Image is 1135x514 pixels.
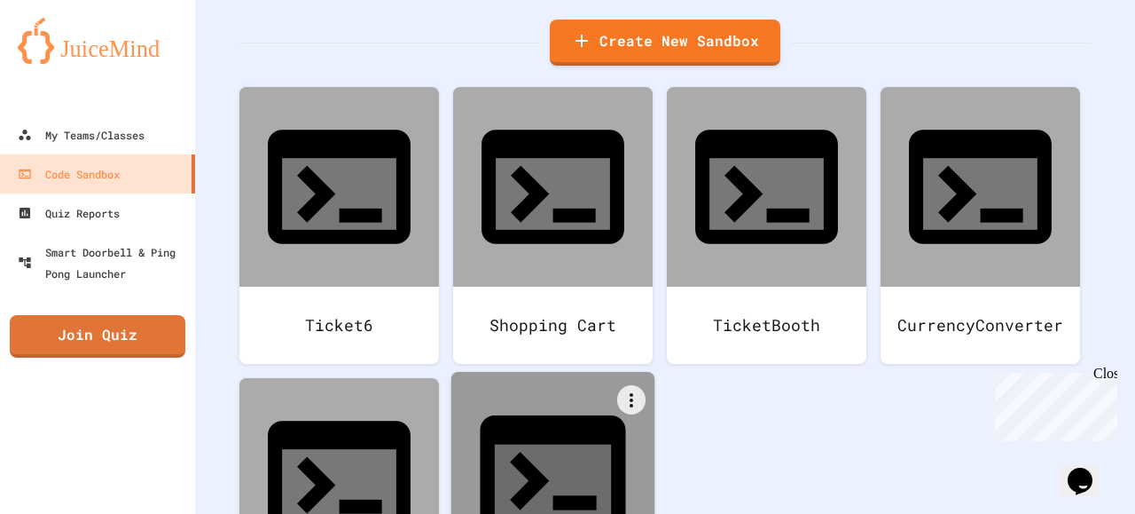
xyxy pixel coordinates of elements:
[453,287,653,364] div: Shopping Cart
[550,20,780,66] a: Create New Sandbox
[18,18,177,64] img: logo-orange.svg
[881,287,1080,364] div: CurrencyConverter
[239,87,439,364] a: Ticket6
[239,287,439,364] div: Ticket6
[1061,443,1117,496] iframe: chat widget
[667,87,866,364] a: TicketBooth
[10,315,185,358] a: Join Quiz
[18,163,120,185] div: Code Sandbox
[18,124,145,146] div: My Teams/Classes
[18,241,188,284] div: Smart Doorbell & Ping Pong Launcher
[18,202,120,224] div: Quiz Reports
[7,7,122,113] div: Chat with us now!Close
[453,87,653,364] a: Shopping Cart
[667,287,866,364] div: TicketBooth
[988,366,1117,441] iframe: chat widget
[881,87,1080,364] a: CurrencyConverter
